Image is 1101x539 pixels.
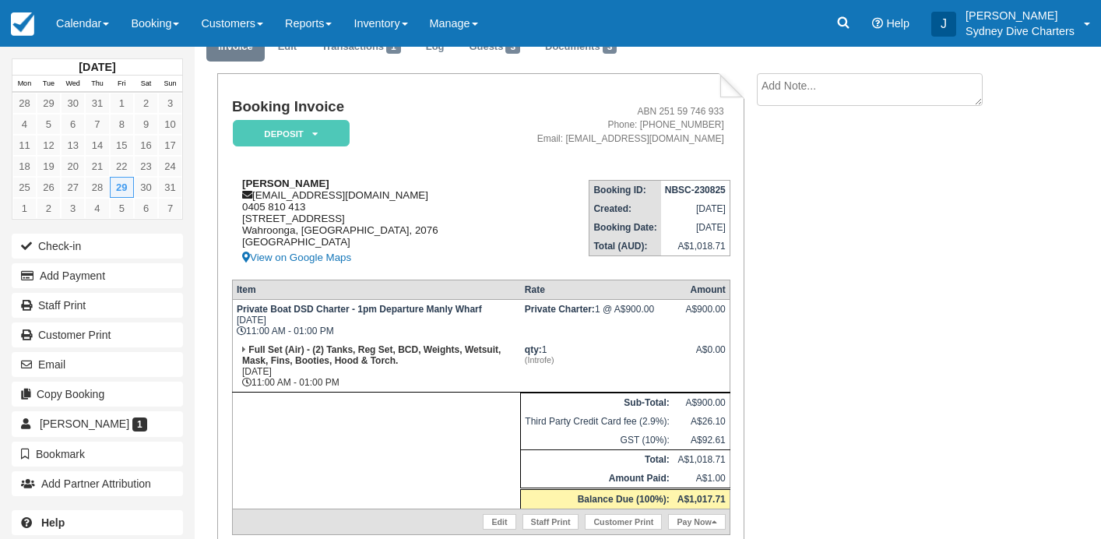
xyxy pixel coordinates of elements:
[589,218,661,237] th: Booking Date:
[505,40,520,54] span: 3
[37,177,61,198] a: 26
[674,412,730,431] td: A$26.10
[12,76,37,93] th: Mon
[674,450,730,470] td: A$1,018.71
[110,198,134,219] a: 5
[85,76,109,93] th: Thu
[206,32,265,62] a: Invoice
[134,76,158,93] th: Sat
[85,198,109,219] a: 4
[966,8,1075,23] p: [PERSON_NAME]
[589,199,661,218] th: Created:
[61,93,85,114] a: 30
[134,93,158,114] a: 2
[134,156,158,177] a: 23
[12,198,37,219] a: 1
[110,156,134,177] a: 22
[61,76,85,93] th: Wed
[134,198,158,219] a: 6
[585,514,662,530] a: Customer Print
[11,12,34,36] img: checkfront-main-nav-mini-logo.png
[85,114,109,135] a: 7
[37,76,61,93] th: Tue
[85,93,109,114] a: 31
[158,93,182,114] a: 3
[134,135,158,156] a: 16
[12,382,183,407] button: Copy Booking
[79,61,115,73] strong: [DATE]
[661,199,730,218] td: [DATE]
[677,494,726,505] strong: A$1,017.71
[232,178,485,267] div: [EMAIL_ADDRESS][DOMAIN_NAME] 0405 810 413 [STREET_ADDRESS] Wahroonga, [GEOGRAPHIC_DATA], 2076 [GE...
[242,248,485,267] a: View on Google Maps
[674,393,730,413] td: A$900.00
[37,114,61,135] a: 5
[37,156,61,177] a: 19
[12,471,183,496] button: Add Partner Attribution
[158,114,182,135] a: 10
[589,237,661,256] th: Total (AUD):
[483,514,515,530] a: Edit
[525,355,670,365] em: (Introfe)
[110,76,134,93] th: Fri
[61,177,85,198] a: 27
[232,300,520,341] td: [DATE] 11:00 AM - 01:00 PM
[158,177,182,198] a: 31
[61,198,85,219] a: 3
[158,76,182,93] th: Sun
[110,93,134,114] a: 1
[931,12,956,37] div: J
[242,344,501,366] strong: Full Set (Air) - (2) Tanks, Reg Set, BCD, Weights, Wetsuit, Mask, Fins, Booties, Hood & Torch.
[12,293,183,318] a: Staff Print
[521,280,674,300] th: Rate
[237,304,482,315] strong: Private Boat DSD Charter - 1pm Departure Manly Wharf
[134,114,158,135] a: 9
[12,442,183,467] button: Bookmark
[12,177,37,198] a: 25
[521,450,674,470] th: Total:
[37,198,61,219] a: 2
[12,234,183,259] button: Check-in
[12,352,183,377] button: Email
[232,119,344,148] a: Deposit
[386,40,401,54] span: 1
[12,135,37,156] a: 11
[12,114,37,135] a: 4
[132,417,147,432] span: 1
[85,177,109,198] a: 28
[37,135,61,156] a: 12
[521,393,674,413] th: Sub-Total:
[886,17,909,30] span: Help
[521,300,674,341] td: 1 @ A$900.00
[242,178,329,189] strong: [PERSON_NAME]
[522,514,579,530] a: Staff Print
[85,135,109,156] a: 14
[966,23,1075,39] p: Sydney Dive Charters
[521,412,674,431] td: Third Party Credit Card fee (2.9%):
[61,135,85,156] a: 13
[674,469,730,489] td: A$1.00
[603,40,617,54] span: 3
[12,263,183,288] button: Add Payment
[85,156,109,177] a: 21
[110,135,134,156] a: 15
[232,340,520,393] td: [DATE] 11:00 AM - 01:00 PM
[491,105,724,145] address: ABN 251 59 746 933 Phone: [PHONE_NUMBER] Email: [EMAIL_ADDRESS][DOMAIN_NAME]
[674,280,730,300] th: Amount
[12,322,183,347] a: Customer Print
[110,114,134,135] a: 8
[525,344,542,355] strong: qty
[61,114,85,135] a: 6
[12,510,183,535] a: Help
[521,340,674,393] td: 1
[158,156,182,177] a: 24
[12,93,37,114] a: 28
[61,156,85,177] a: 20
[661,237,730,256] td: A$1,018.71
[589,180,661,199] th: Booking ID:
[661,218,730,237] td: [DATE]
[158,135,182,156] a: 17
[158,198,182,219] a: 7
[266,32,308,62] a: Edit
[232,99,485,115] h1: Booking Invoice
